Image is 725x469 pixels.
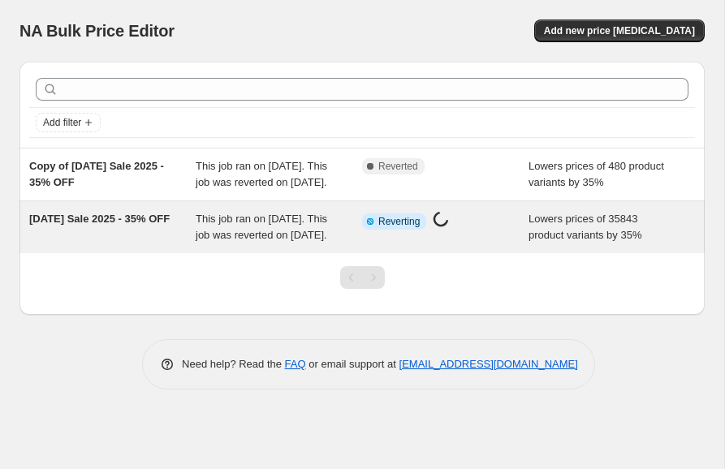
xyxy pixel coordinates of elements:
[399,358,578,370] a: [EMAIL_ADDRESS][DOMAIN_NAME]
[29,213,170,225] span: [DATE] Sale 2025 - 35% OFF
[196,213,327,241] span: This job ran on [DATE]. This job was reverted on [DATE].
[544,24,695,37] span: Add new price [MEDICAL_DATA]
[378,160,418,173] span: Reverted
[306,358,399,370] span: or email support at
[529,213,641,241] span: Lowers prices of 35843 product variants by 35%
[378,215,420,228] span: Reverting
[36,113,101,132] button: Add filter
[196,160,327,188] span: This job ran on [DATE]. This job was reverted on [DATE].
[285,358,306,370] a: FAQ
[182,358,285,370] span: Need help? Read the
[19,22,175,40] span: NA Bulk Price Editor
[29,160,164,188] span: Copy of [DATE] Sale 2025 - 35% OFF
[340,266,385,289] nav: Pagination
[534,19,705,42] button: Add new price [MEDICAL_DATA]
[529,160,664,188] span: Lowers prices of 480 product variants by 35%
[43,116,81,129] span: Add filter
